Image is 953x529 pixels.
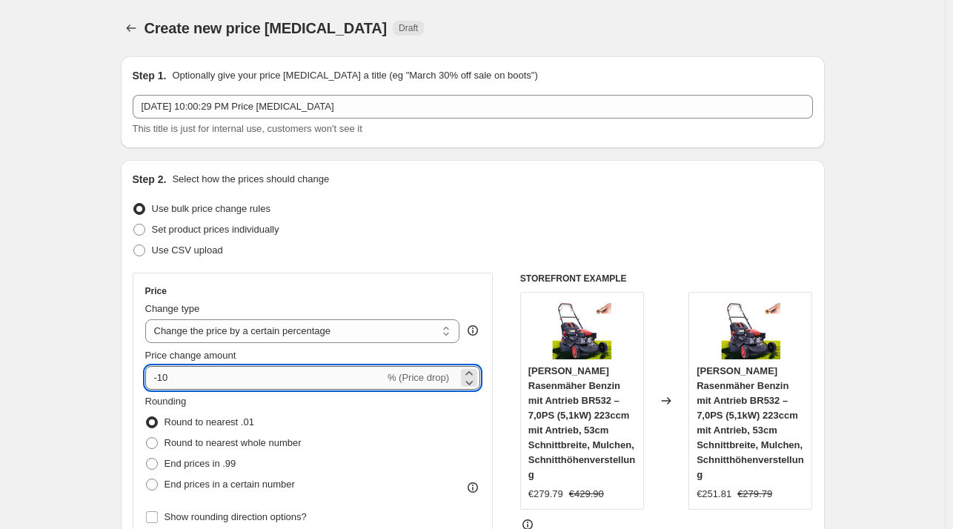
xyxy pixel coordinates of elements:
span: Change type [145,303,200,314]
span: [PERSON_NAME] Rasenmäher Benzin mit Antrieb BR532 – 7,0PS (5,1kW) 223ccm mit Antrieb, 53cm Schnit... [528,365,635,480]
span: Round to nearest .01 [165,416,254,427]
div: €251.81 [697,487,731,502]
h3: Price [145,285,167,297]
h6: STOREFRONT EXAMPLE [520,273,813,285]
div: help [465,323,480,338]
div: €279.79 [528,487,563,502]
button: Price change jobs [121,18,142,39]
span: % (Price drop) [388,372,449,383]
p: Optionally give your price [MEDICAL_DATA] a title (eg "March 30% off sale on boots") [172,68,537,83]
span: Price change amount [145,350,236,361]
span: End prices in a certain number [165,479,295,490]
strike: €279.79 [737,487,772,502]
span: Set product prices individually [152,224,279,235]
h2: Step 1. [133,68,167,83]
img: 71ii8bAJ3cL_80x.jpg [552,300,611,359]
span: Use CSV upload [152,244,223,256]
span: Rounding [145,396,187,407]
span: Use bulk price change rules [152,203,270,214]
input: 30% off holiday sale [133,95,813,119]
img: 71ii8bAJ3cL_80x.jpg [721,300,780,359]
span: End prices in .99 [165,458,236,469]
input: -15 [145,366,385,390]
span: Draft [399,22,418,34]
strike: €429.90 [569,487,604,502]
span: Show rounding direction options? [165,511,307,522]
h2: Step 2. [133,172,167,187]
span: This title is just for internal use, customers won't see it [133,123,362,134]
span: [PERSON_NAME] Rasenmäher Benzin mit Antrieb BR532 – 7,0PS (5,1kW) 223ccm mit Antrieb, 53cm Schnit... [697,365,803,480]
span: Create new price [MEDICAL_DATA] [145,20,388,36]
span: Round to nearest whole number [165,437,302,448]
p: Select how the prices should change [172,172,329,187]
